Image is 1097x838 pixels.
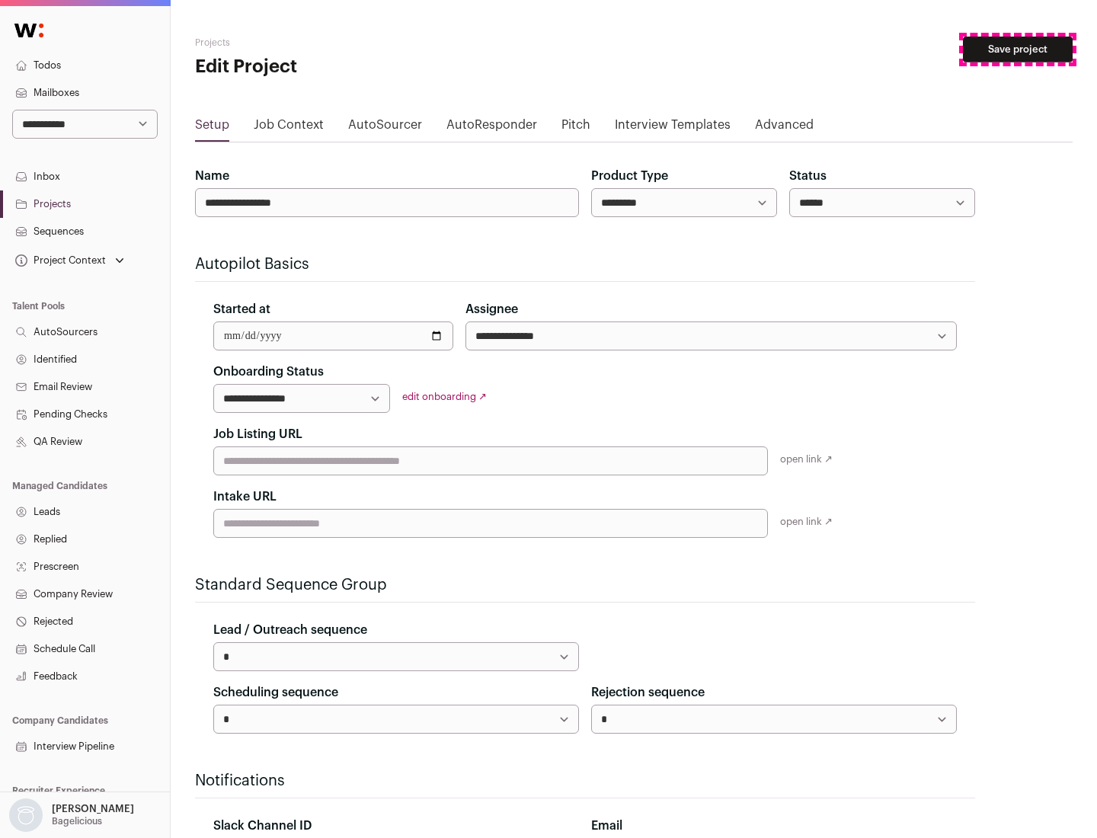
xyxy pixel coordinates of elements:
[52,815,102,827] p: Bagelicious
[9,798,43,832] img: nopic.png
[561,116,590,140] a: Pitch
[195,574,975,596] h2: Standard Sequence Group
[195,116,229,140] a: Setup
[195,37,488,49] h2: Projects
[6,15,52,46] img: Wellfound
[213,363,324,381] label: Onboarding Status
[195,55,488,79] h1: Edit Project
[446,116,537,140] a: AutoResponder
[963,37,1073,62] button: Save project
[465,300,518,318] label: Assignee
[195,167,229,185] label: Name
[348,116,422,140] a: AutoSourcer
[789,167,827,185] label: Status
[591,167,668,185] label: Product Type
[213,683,338,702] label: Scheduling sequence
[213,300,270,318] label: Started at
[52,803,134,815] p: [PERSON_NAME]
[195,254,975,275] h2: Autopilot Basics
[591,817,957,835] div: Email
[213,817,312,835] label: Slack Channel ID
[12,254,106,267] div: Project Context
[6,798,137,832] button: Open dropdown
[213,425,302,443] label: Job Listing URL
[195,770,975,792] h2: Notifications
[402,392,487,401] a: edit onboarding ↗
[213,488,277,506] label: Intake URL
[615,116,731,140] a: Interview Templates
[755,116,814,140] a: Advanced
[254,116,324,140] a: Job Context
[12,250,127,271] button: Open dropdown
[591,683,705,702] label: Rejection sequence
[213,621,367,639] label: Lead / Outreach sequence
